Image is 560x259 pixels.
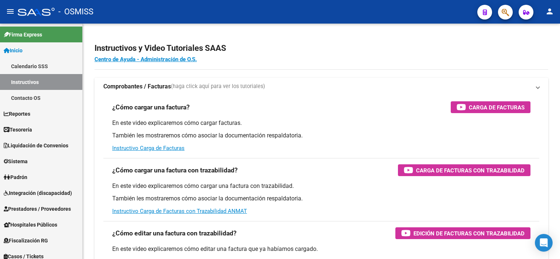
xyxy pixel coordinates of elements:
[4,189,72,197] span: Integración (discapacidad)
[4,46,23,55] span: Inicio
[95,56,197,63] a: Centro de Ayuda - Administración de O.S.
[112,228,237,238] h3: ¿Cómo editar una factura con trazabilidad?
[4,141,68,150] span: Liquidación de Convenios
[6,7,15,16] mat-icon: menu
[112,182,530,190] p: En este video explicaremos cómo cargar una factura con trazabilidad.
[171,83,265,91] span: (haga click aquí para ver los tutoriales)
[112,119,530,127] p: En este video explicaremos cómo cargar facturas.
[545,7,554,16] mat-icon: person
[4,237,48,245] span: Fiscalización RG
[469,103,525,112] span: Carga de Facturas
[398,164,530,176] button: Carga de Facturas con Trazabilidad
[112,165,238,175] h3: ¿Cómo cargar una factura con trazabilidad?
[103,83,171,91] strong: Comprobantes / Facturas
[58,4,93,20] span: - OSMISS
[4,110,30,118] span: Reportes
[112,208,247,214] a: Instructivo Carga de Facturas con Trazabilidad ANMAT
[112,145,185,151] a: Instructivo Carga de Facturas
[451,101,530,113] button: Carga de Facturas
[112,102,190,112] h3: ¿Cómo cargar una factura?
[4,205,71,213] span: Prestadores / Proveedores
[416,166,525,175] span: Carga de Facturas con Trazabilidad
[112,132,530,140] p: También les mostraremos cómo asociar la documentación respaldatoria.
[395,227,530,239] button: Edición de Facturas con Trazabilidad
[4,173,27,181] span: Padrón
[535,234,553,252] div: Open Intercom Messenger
[95,41,548,55] h2: Instructivos y Video Tutoriales SAAS
[112,245,530,253] p: En este video explicaremos cómo editar una factura que ya habíamos cargado.
[4,221,57,229] span: Hospitales Públicos
[4,31,42,39] span: Firma Express
[4,157,28,165] span: Sistema
[95,78,548,95] mat-expansion-panel-header: Comprobantes / Facturas(haga click aquí para ver los tutoriales)
[4,126,32,134] span: Tesorería
[112,195,530,203] p: También les mostraremos cómo asociar la documentación respaldatoria.
[413,229,525,238] span: Edición de Facturas con Trazabilidad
